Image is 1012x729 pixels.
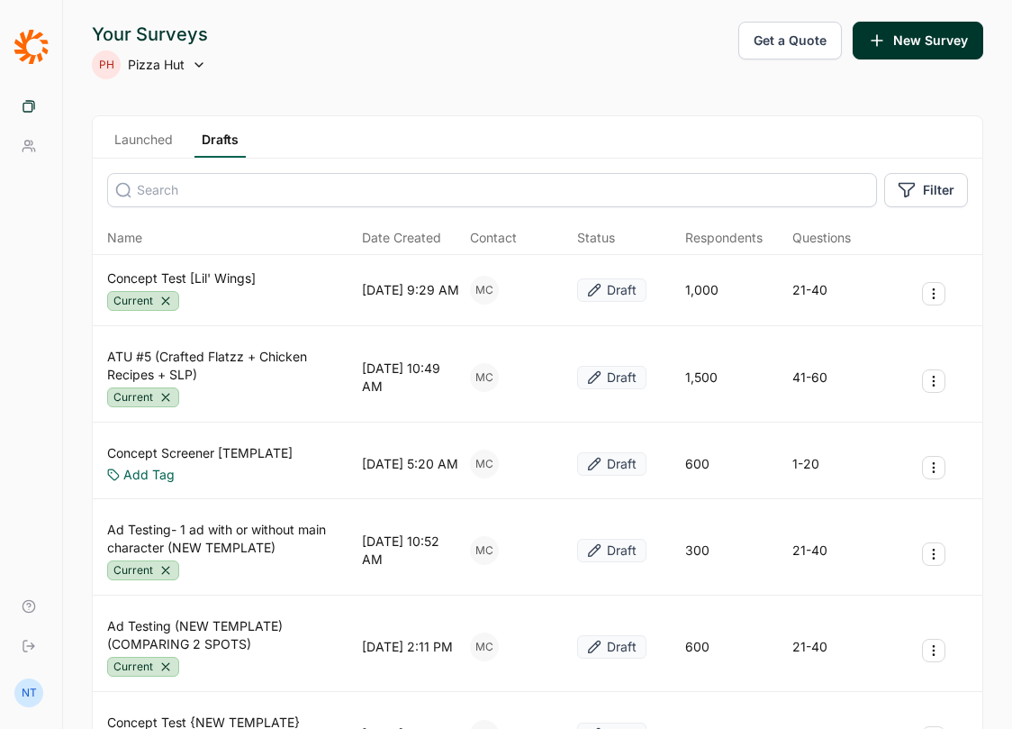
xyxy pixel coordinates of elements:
[577,229,615,247] div: Status
[685,455,709,473] div: 600
[577,278,646,302] button: Draft
[577,635,646,659] button: Draft
[792,229,851,247] div: Questions
[123,466,175,484] a: Add Tag
[470,363,499,392] div: MC
[470,633,499,661] div: MC
[362,638,453,656] div: [DATE] 2:11 PM
[922,282,945,305] button: Survey Actions
[738,22,842,59] button: Get a Quote
[792,542,827,560] div: 21-40
[792,638,827,656] div: 21-40
[470,229,517,247] div: Contact
[470,450,499,478] div: MC
[128,56,185,74] span: Pizza Hut
[107,521,355,557] a: Ad Testing- 1 ad with or without main character (NEW TEMPLATE)
[107,617,355,653] a: Ad Testing (NEW TEMPLATE) (COMPARING 2 SPOTS)
[853,22,983,59] button: New Survey
[685,369,718,387] div: 1,500
[92,50,121,79] div: PH
[107,657,179,677] div: Current
[107,348,355,384] a: ATU #5 (Crafted Flatzz + Chicken Recipes + SLP)
[792,281,827,299] div: 21-40
[922,369,945,393] button: Survey Actions
[362,360,463,396] div: [DATE] 10:49 AM
[362,229,441,247] span: Date Created
[107,291,179,311] div: Current
[685,281,718,299] div: 1,000
[362,533,463,569] div: [DATE] 10:52 AM
[577,452,646,476] button: Draft
[923,181,954,199] span: Filter
[922,542,945,566] button: Survey Actions
[107,131,180,158] a: Launched
[577,539,646,562] button: Draft
[107,560,179,580] div: Current
[685,542,709,560] div: 300
[792,369,827,387] div: 41-60
[107,444,293,462] a: Concept Screener [TEMPLATE]
[470,536,499,565] div: MC
[107,229,142,247] span: Name
[107,387,179,407] div: Current
[792,455,819,473] div: 1-20
[685,638,709,656] div: 600
[107,269,256,287] a: Concept Test [Lil' Wings]
[362,281,459,299] div: [DATE] 9:29 AM
[685,229,763,247] div: Respondents
[194,131,246,158] a: Drafts
[922,456,945,479] button: Survey Actions
[577,366,646,389] button: Draft
[922,639,945,662] button: Survey Actions
[362,455,458,473] div: [DATE] 5:20 AM
[470,276,499,305] div: MC
[107,173,877,207] input: Search
[884,173,968,207] button: Filter
[14,679,43,707] div: NT
[92,22,208,47] div: Your Surveys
